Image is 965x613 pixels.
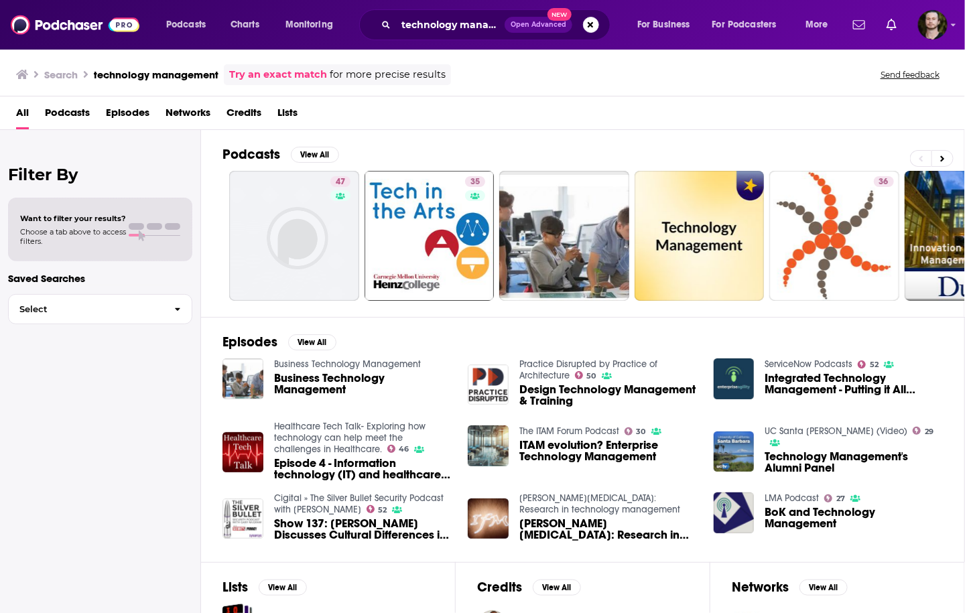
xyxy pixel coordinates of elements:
[505,17,572,33] button: Open AdvancedNew
[637,15,690,34] span: For Business
[291,147,339,163] button: View All
[166,102,210,129] span: Networks
[468,498,509,539] img: Professor Jonathan Linton: Research in technology management
[587,373,596,379] span: 50
[288,334,336,350] button: View All
[222,498,263,539] img: Show 137: Wafaa Mamilli Discusses Cultural Differences in Technology Management
[732,579,848,596] a: NetworksView All
[732,579,789,596] h2: Networks
[714,431,755,472] a: Technology Management's Alumni Panel
[106,102,149,129] a: Episodes
[94,68,218,81] h3: technology management
[229,67,327,82] a: Try an exact match
[806,15,828,34] span: More
[519,439,698,462] a: ITAM evolution? Enterprise Technology Management
[20,214,126,223] span: Want to filter your results?
[330,67,446,82] span: for more precise results
[796,14,845,36] button: open menu
[9,305,164,314] span: Select
[44,68,78,81] h3: Search
[519,492,680,515] a: Professor Jonathan Linton: Research in technology management
[874,176,894,187] a: 36
[637,429,646,435] span: 30
[836,496,845,502] span: 27
[468,425,509,466] img: ITAM evolution? Enterprise Technology Management
[222,358,263,399] img: Business Technology Management
[913,427,934,435] a: 29
[575,371,596,379] a: 50
[222,146,339,163] a: PodcastsView All
[858,360,879,368] a: 52
[477,579,522,596] h2: Credits
[274,372,452,395] span: Business Technology Management
[222,579,248,596] h2: Lists
[157,14,223,36] button: open menu
[881,13,902,36] a: Show notifications dropdown
[11,12,139,38] img: Podchaser - Follow, Share and Rate Podcasts
[365,171,495,301] a: 35
[277,102,298,129] a: Lists
[765,451,943,474] a: Technology Management's Alumni Panel
[714,358,755,399] img: Integrated Technology Management - Putting it All Together
[918,10,948,40] img: User Profile
[285,15,333,34] span: Monitoring
[879,176,889,189] span: 36
[824,494,845,502] a: 27
[625,427,646,435] a: 30
[274,518,452,541] span: Show 137: [PERSON_NAME] Discusses Cultural Differences in Technology Management
[714,492,755,533] img: BoK and Technology Management
[222,334,277,350] h2: Episodes
[229,171,359,301] a: 47
[848,13,871,36] a: Show notifications dropdown
[222,432,263,473] img: Episode 4 - Information technology (IT) and healthcare technology management (HTM) working together
[20,227,126,246] span: Choose a tab above to access filters.
[468,364,509,405] img: Design Technology Management & Training
[765,358,852,370] a: ServiceNow Podcasts
[372,9,623,40] div: Search podcasts, credits, & more...
[222,146,280,163] h2: Podcasts
[470,176,480,189] span: 35
[511,21,566,28] span: Open Advanced
[8,165,192,184] h2: Filter By
[222,579,307,596] a: ListsView All
[519,384,698,407] a: Design Technology Management & Training
[870,362,879,368] span: 52
[8,294,192,324] button: Select
[519,425,619,437] a: The ITAM Forum Podcast
[222,334,336,350] a: EpisodesView All
[222,14,267,36] a: Charts
[396,14,505,36] input: Search podcasts, credits, & more...
[519,358,657,381] a: Practice Disrupted by Practice of Architecture
[8,272,192,285] p: Saved Searches
[477,579,581,596] a: CreditsView All
[166,15,206,34] span: Podcasts
[16,102,29,129] a: All
[799,580,848,596] button: View All
[765,425,907,437] a: UC Santa Barbara (Video)
[765,506,943,529] span: BoK and Technology Management
[765,372,943,395] a: Integrated Technology Management - Putting it All Together
[227,102,261,129] span: Credits
[925,429,934,435] span: 29
[628,14,707,36] button: open menu
[519,518,698,541] span: [PERSON_NAME][MEDICAL_DATA]: Research in technology management
[367,505,387,513] a: 52
[274,518,452,541] a: Show 137: Wafaa Mamilli Discusses Cultural Differences in Technology Management
[336,176,345,189] span: 47
[769,171,899,301] a: 36
[45,102,90,129] a: Podcasts
[231,15,259,34] span: Charts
